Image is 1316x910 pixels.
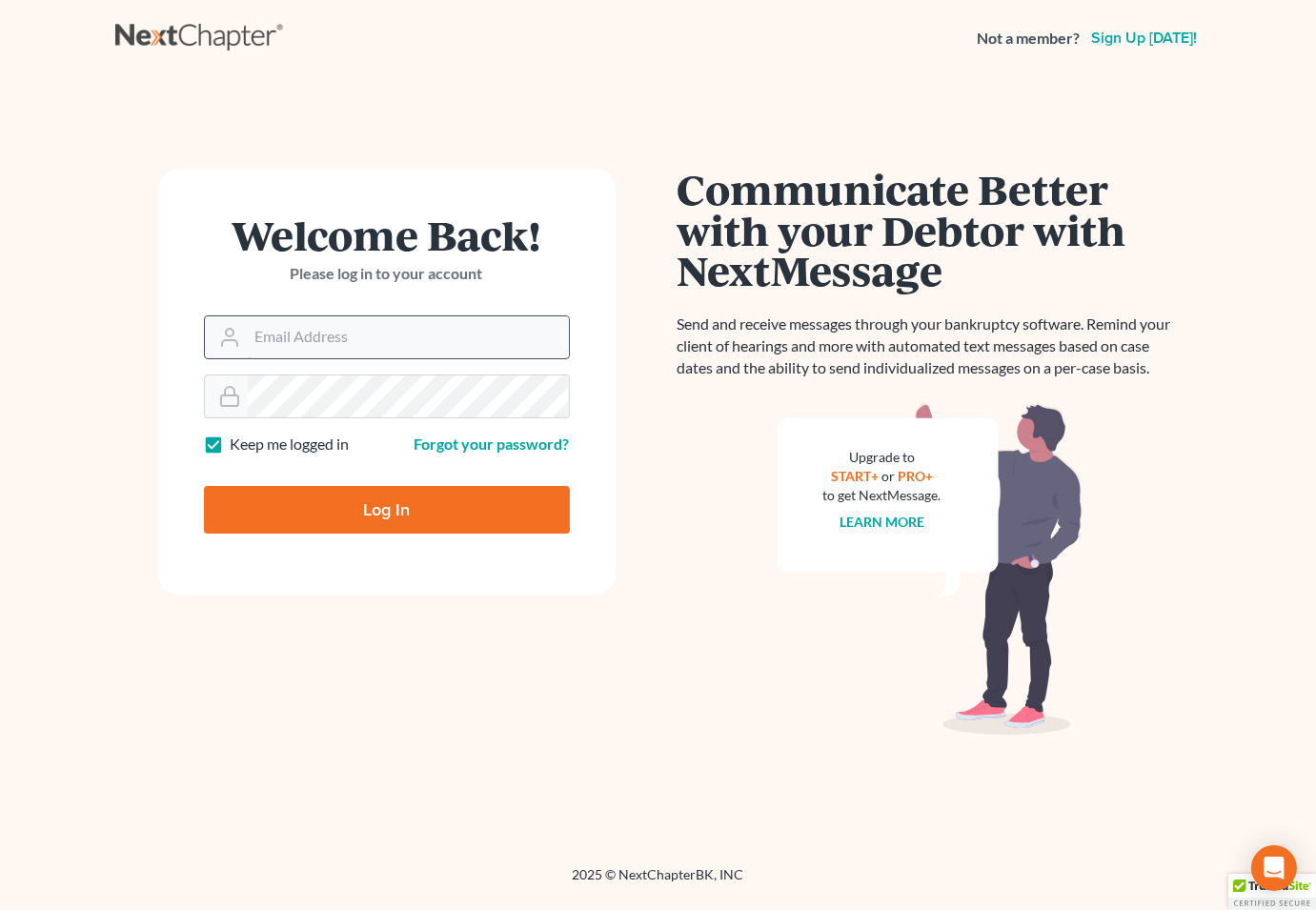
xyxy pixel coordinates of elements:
p: Send and receive messages through your bankruptcy software. Remind your client of hearings and mo... [678,313,1183,379]
strong: Not a member? [978,28,1081,50]
h1: Communicate Better with your Debtor with NextMessage [678,169,1183,291]
a: START+ [831,468,879,484]
a: Sign up [DATE]! [1088,30,1202,46]
a: Learn more [840,514,924,530]
div: Open Intercom Messenger [1251,845,1297,891]
p: Please log in to your account [204,263,570,285]
div: to get NextMessage. [823,486,941,505]
input: Email Address [248,316,569,358]
a: Forgot your password? [415,435,570,453]
img: nextmessage_bg-59042aed3d76b12b5cd301f8e5b87938c9018125f34e5fa2b7a6b67550977c72.svg [778,402,1083,736]
div: TrustedSite Certified [1228,874,1316,910]
div: 2025 © NextChapterBK, INC [115,865,1202,900]
input: Log In [204,486,570,534]
div: Upgrade to [823,448,941,467]
a: PRO+ [898,468,933,484]
span: or [881,468,895,484]
label: Keep me logged in [231,434,350,455]
h1: Welcome Back! [204,214,570,255]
